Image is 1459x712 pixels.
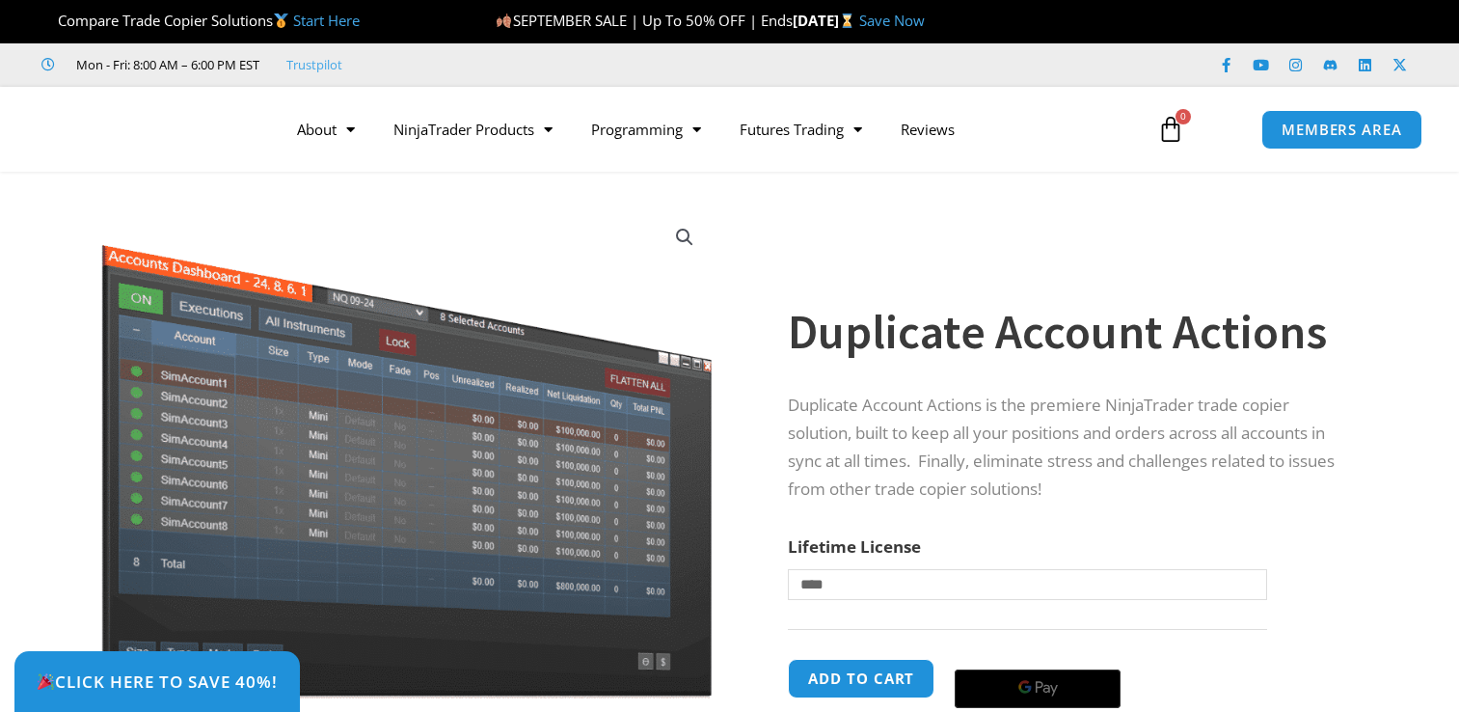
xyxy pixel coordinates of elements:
a: Reviews [881,107,974,151]
img: 🍂 [497,14,511,28]
h1: Duplicate Account Actions [788,298,1351,366]
a: MEMBERS AREA [1261,110,1422,150]
p: Duplicate Account Actions is the premiere NinjaTrader trade copier solution, built to keep all yo... [788,392,1351,504]
img: 🏆 [42,14,57,28]
a: Programming [572,107,720,151]
span: Click Here to save 40%! [37,673,278,690]
a: Start Here [293,11,360,30]
img: 🥇 [274,14,288,28]
span: Compare Trade Copier Solutions [41,11,360,30]
a: View full-screen image gallery [667,220,702,255]
a: 🎉Click Here to save 40%! [14,651,300,712]
a: Trustpilot [286,53,342,76]
a: NinjaTrader Products [374,107,572,151]
img: ⌛ [840,14,854,28]
img: LogoAI | Affordable Indicators – NinjaTrader [41,95,248,164]
img: 🎉 [38,673,54,690]
a: About [278,107,374,151]
img: Screenshot 2024-08-26 15414455555 [96,205,716,698]
a: 0 [1128,101,1213,157]
a: Save Now [859,11,925,30]
a: Clear options [788,610,818,623]
span: MEMBERS AREA [1282,123,1402,137]
strong: [DATE] [793,11,859,30]
label: Lifetime License [788,535,921,558]
span: SEPTEMBER SALE | Up To 50% OFF | Ends [496,11,792,30]
span: Mon - Fri: 8:00 AM – 6:00 PM EST [71,53,259,76]
span: 0 [1175,109,1191,124]
a: Futures Trading [720,107,881,151]
nav: Menu [278,107,1139,151]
